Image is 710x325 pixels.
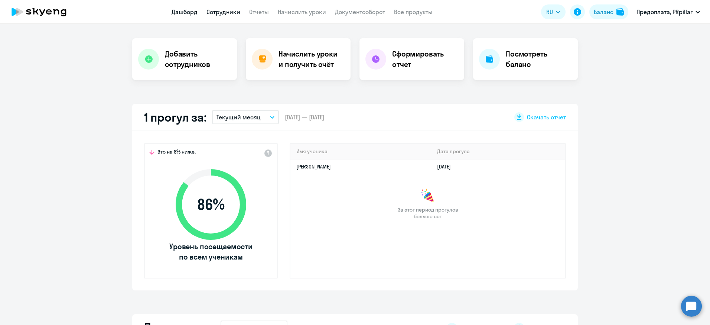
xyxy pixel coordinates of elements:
span: Уровень посещаемости по всем ученикам [168,241,254,262]
a: Начислить уроки [278,8,326,16]
span: [DATE] — [DATE] [285,113,324,121]
a: Дашборд [172,8,198,16]
a: [PERSON_NAME] [296,163,331,170]
span: 86 % [168,196,254,213]
h4: Добавить сотрудников [165,49,231,70]
a: Сотрудники [206,8,240,16]
a: Документооборот [335,8,385,16]
h4: Начислить уроки и получить счёт [279,49,343,70]
h4: Сформировать отчет [392,49,458,70]
p: Предоплата, PRpillar [636,7,693,16]
button: Предоплата, PRpillar [633,3,704,21]
th: Дата прогула [431,144,565,159]
p: Текущий месяц [216,113,261,122]
a: Все продукты [394,8,433,16]
span: За этот период прогулов больше нет [397,206,459,220]
th: Имя ученика [290,144,431,159]
span: Скачать отчет [527,113,566,121]
img: balance [616,8,624,16]
img: congrats [420,189,435,203]
h4: Посмотреть баланс [506,49,572,70]
div: Баланс [594,7,613,16]
span: Это на 8% ниже, [157,148,196,157]
button: RU [541,4,566,19]
a: Отчеты [249,8,269,16]
h2: 1 прогул за: [144,110,206,125]
button: Текущий месяц [212,110,279,124]
button: Балансbalance [589,4,628,19]
a: [DATE] [437,163,457,170]
span: RU [546,7,553,16]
